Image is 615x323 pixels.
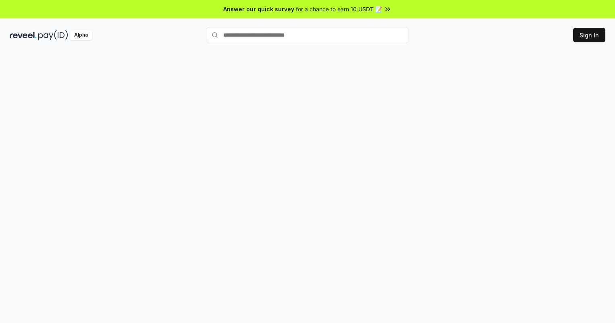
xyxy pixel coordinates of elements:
img: reveel_dark [10,30,37,40]
span: for a chance to earn 10 USDT 📝 [296,5,382,13]
img: pay_id [38,30,68,40]
span: Answer our quick survey [223,5,294,13]
button: Sign In [573,28,605,42]
div: Alpha [70,30,92,40]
